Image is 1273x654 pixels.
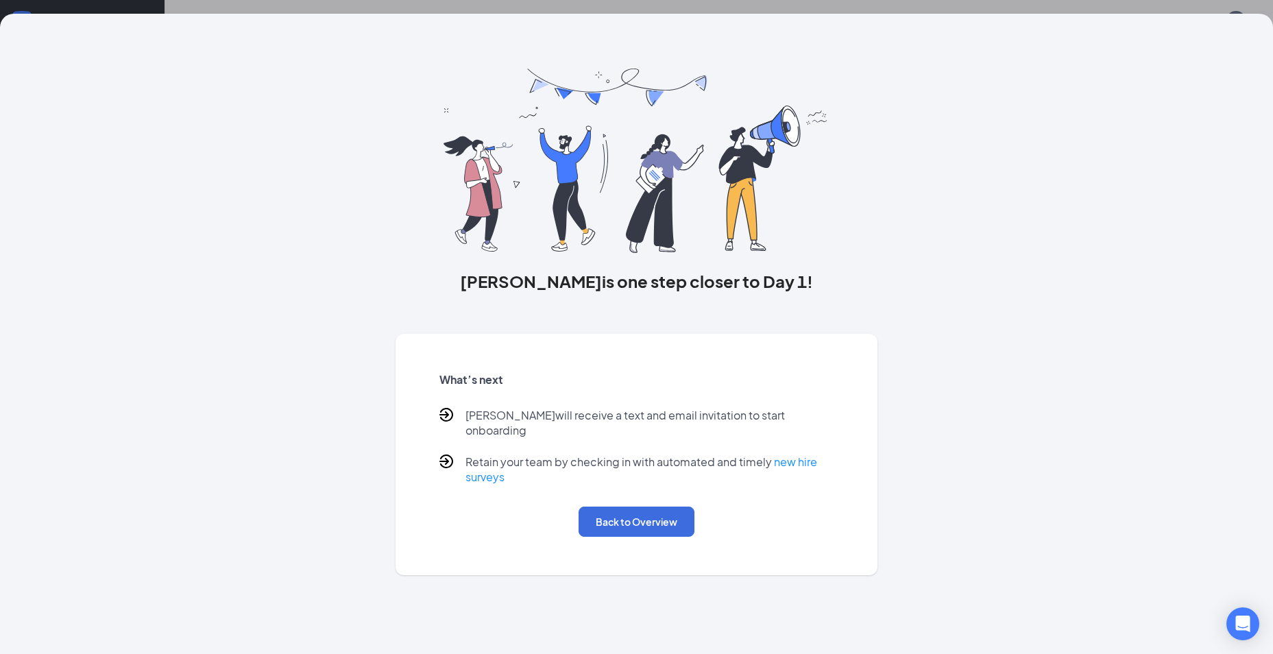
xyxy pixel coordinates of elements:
img: you are all set [444,69,829,253]
button: Back to Overview [579,507,694,537]
h5: What’s next [439,372,834,387]
a: new hire surveys [465,455,817,484]
div: Open Intercom Messenger [1226,607,1259,640]
p: [PERSON_NAME] will receive a text and email invitation to start onboarding [465,408,834,438]
p: Retain your team by checking in with automated and timely [465,455,834,485]
h3: [PERSON_NAME] is one step closer to Day 1! [396,269,878,293]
